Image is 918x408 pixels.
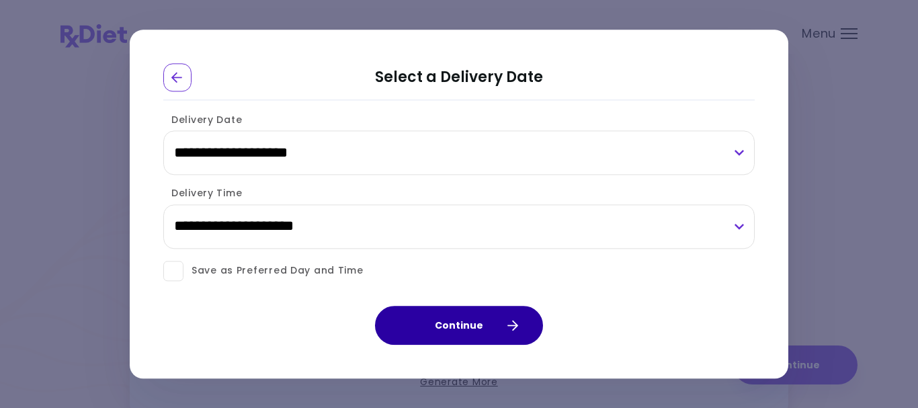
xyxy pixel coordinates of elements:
label: Delivery Date [163,113,242,126]
label: Delivery Time [163,187,242,200]
h2: Select a Delivery Date [163,63,755,100]
button: Continue [375,306,543,345]
span: Save as Preferred Day and Time [183,263,364,280]
div: Go Back [163,63,192,91]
